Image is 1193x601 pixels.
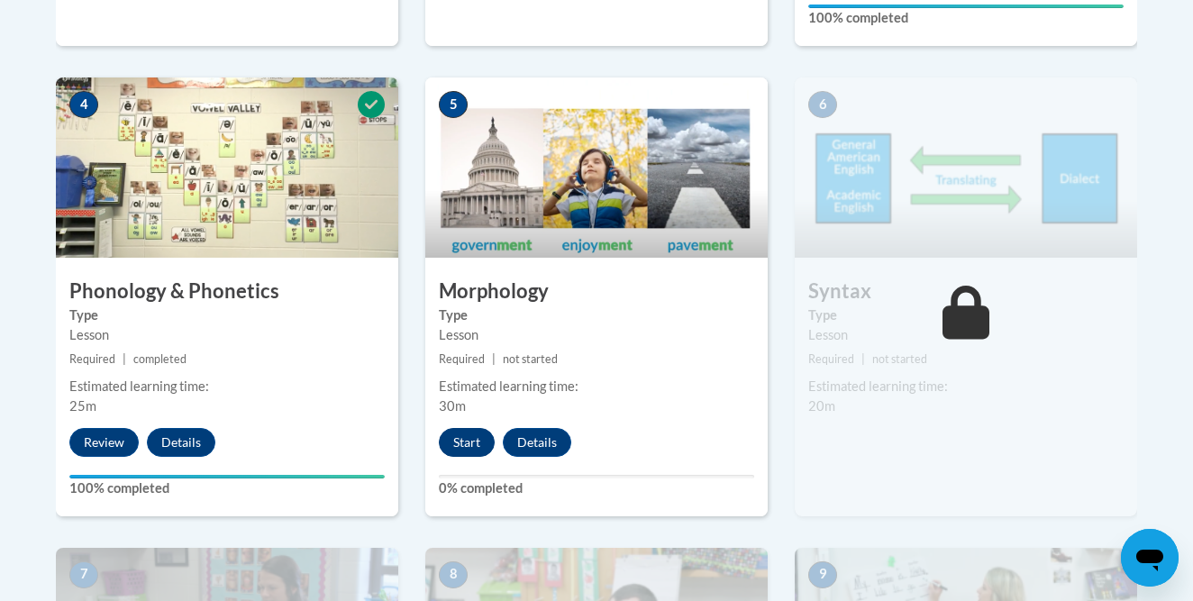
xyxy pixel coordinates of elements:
label: Type [439,305,754,325]
span: 6 [808,91,837,118]
div: Lesson [439,325,754,345]
span: Required [808,352,854,366]
div: Your progress [808,5,1124,8]
iframe: Button to launch messaging window [1121,529,1179,587]
span: 7 [69,561,98,588]
label: Type [808,305,1124,325]
button: Review [69,428,139,457]
span: 20m [808,398,835,414]
button: Start [439,428,495,457]
span: | [492,352,496,366]
img: Course Image [56,77,398,258]
div: Lesson [808,325,1124,345]
h3: Phonology & Phonetics [56,278,398,305]
div: Estimated learning time: [808,377,1124,396]
div: Estimated learning time: [439,377,754,396]
label: 100% completed [69,478,385,498]
label: 0% completed [439,478,754,498]
button: Details [147,428,215,457]
label: Type [69,305,385,325]
img: Course Image [795,77,1137,258]
button: Details [503,428,571,457]
span: 8 [439,561,468,588]
div: Estimated learning time: [69,377,385,396]
h3: Morphology [425,278,768,305]
span: 25m [69,398,96,414]
div: Your progress [69,475,385,478]
div: Lesson [69,325,385,345]
span: 4 [69,91,98,118]
img: Course Image [425,77,768,258]
h3: Syntax [795,278,1137,305]
span: 5 [439,91,468,118]
span: | [123,352,126,366]
span: not started [872,352,927,366]
span: completed [133,352,187,366]
span: not started [503,352,558,366]
span: | [861,352,865,366]
span: Required [439,352,485,366]
span: 30m [439,398,466,414]
label: 100% completed [808,8,1124,28]
span: 9 [808,561,837,588]
span: Required [69,352,115,366]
